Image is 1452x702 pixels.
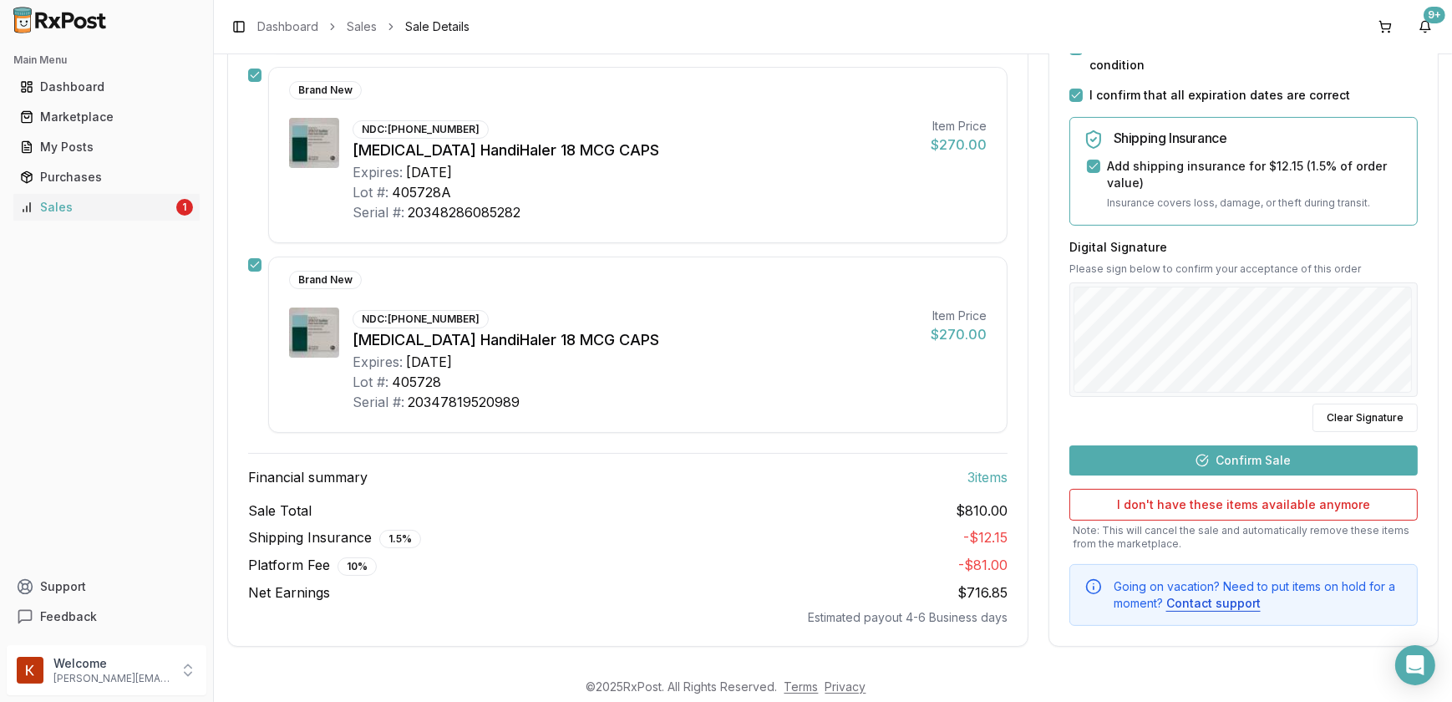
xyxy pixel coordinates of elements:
div: 10 % [338,557,377,576]
div: NDC: [PHONE_NUMBER] [353,120,489,139]
div: Dashboard [20,79,193,95]
div: Expires: [353,352,403,372]
span: 3 item s [967,467,1008,487]
h5: Shipping Insurance [1114,131,1404,145]
div: Purchases [20,169,193,186]
p: Note: This will cancel the sale and automatically remove these items from the marketplace. [1069,524,1418,551]
div: 20348286085282 [408,202,520,222]
span: $716.85 [957,584,1008,601]
a: Dashboard [257,18,318,35]
a: Purchases [13,162,200,192]
a: Sales [347,18,377,35]
a: Sales1 [13,192,200,222]
div: [MEDICAL_DATA] HandiHaler 18 MCG CAPS [353,139,917,162]
div: Lot #: [353,372,388,392]
button: Confirm Sale [1069,445,1418,476]
div: [MEDICAL_DATA] HandiHaler 18 MCG CAPS [353,328,917,352]
div: Open Intercom Messenger [1395,645,1435,685]
div: $270.00 [931,135,987,155]
div: 405728A [392,182,451,202]
p: Welcome [53,655,170,672]
div: Estimated payout 4-6 Business days [248,609,1008,626]
button: Support [7,572,206,602]
button: Marketplace [7,104,206,130]
h2: Main Menu [13,53,200,67]
div: Item Price [931,118,987,135]
a: Terms [784,679,819,694]
h3: Digital Signature [1069,238,1418,255]
div: Lot #: [353,182,388,202]
div: 1 [176,199,193,216]
button: 9+ [1412,13,1439,40]
img: Spiriva HandiHaler 18 MCG CAPS [289,118,339,168]
button: Feedback [7,602,206,632]
span: Sale Details [405,18,470,35]
button: Dashboard [7,74,206,100]
span: - $81.00 [958,557,1008,573]
span: Platform Fee [248,555,377,576]
div: My Posts [20,139,193,155]
img: RxPost Logo [7,7,114,33]
a: Dashboard [13,72,200,102]
div: Serial #: [353,392,404,412]
img: User avatar [17,657,43,684]
a: Privacy [825,679,866,694]
div: Brand New [289,81,362,99]
p: Insurance covers loss, damage, or theft during transit. [1107,195,1404,211]
span: Sale Total [248,501,312,521]
button: Clear Signature [1312,404,1418,432]
label: I confirm that all expiration dates are correct [1089,87,1350,104]
div: 9+ [1424,7,1445,23]
button: Contact support [1166,595,1261,612]
span: Net Earnings [248,582,330,603]
span: Feedback [40,608,97,625]
button: Sales1 [7,194,206,221]
div: 405728 [392,372,441,392]
label: I confirm that all 3 selected items match the listed condition [1089,40,1418,74]
span: Financial summary [248,467,368,487]
span: - $12.15 [963,529,1008,546]
div: Serial #: [353,202,404,222]
div: Expires: [353,162,403,182]
div: $270.00 [931,324,987,344]
nav: breadcrumb [257,18,470,35]
span: Shipping Insurance [248,527,421,548]
div: NDC: [PHONE_NUMBER] [353,310,489,328]
a: Marketplace [13,102,200,132]
div: 1.5 % [379,530,421,548]
button: I don't have these items available anymore [1069,489,1418,521]
button: My Posts [7,134,206,160]
p: [PERSON_NAME][EMAIL_ADDRESS][DOMAIN_NAME] [53,672,170,685]
div: [DATE] [406,162,452,182]
p: Please sign below to confirm your acceptance of this order [1069,262,1418,275]
div: Item Price [931,308,987,324]
a: My Posts [13,132,200,162]
div: [DATE] [406,352,452,372]
button: Purchases [7,164,206,191]
div: 20347819520989 [408,392,520,412]
div: Marketplace [20,109,193,125]
div: Brand New [289,271,362,289]
span: $810.00 [956,501,1008,521]
img: Spiriva HandiHaler 18 MCG CAPS [289,308,339,358]
div: Sales [20,199,173,216]
label: Add shipping insurance for $12.15 ( 1.5 % of order value) [1107,158,1404,191]
div: Going on vacation? Need to put items on hold for a moment? [1114,578,1404,612]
